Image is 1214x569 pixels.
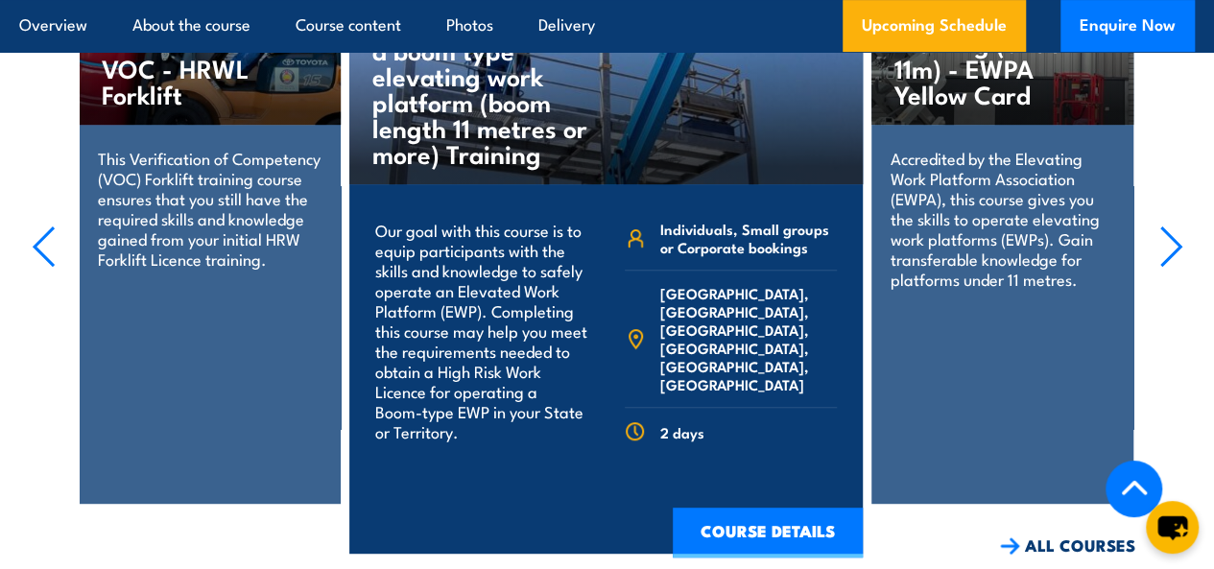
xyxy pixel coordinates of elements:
h4: Licence to operate a boom type elevating work platform (boom length 11 metres or more) Training [372,11,598,166]
span: Individuals, Small groups or Corporate bookings [660,220,837,256]
span: [GEOGRAPHIC_DATA], [GEOGRAPHIC_DATA], [GEOGRAPHIC_DATA], [GEOGRAPHIC_DATA], [GEOGRAPHIC_DATA], [G... [660,284,837,393]
span: 2 days [660,423,704,441]
a: ALL COURSES [1000,534,1135,557]
button: chat-button [1146,501,1199,554]
h4: VOC - HRWL Forklift [102,55,301,107]
p: Accredited by the Elevating Work Platform Association (EWPA), this course gives you the skills to... [891,148,1114,289]
p: Our goal with this course is to equip participants with the skills and knowledge to safely operat... [375,220,587,441]
p: This Verification of Competency (VOC) Forklift training course ensures that you still have the re... [98,148,321,269]
a: COURSE DETAILS [673,508,863,557]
